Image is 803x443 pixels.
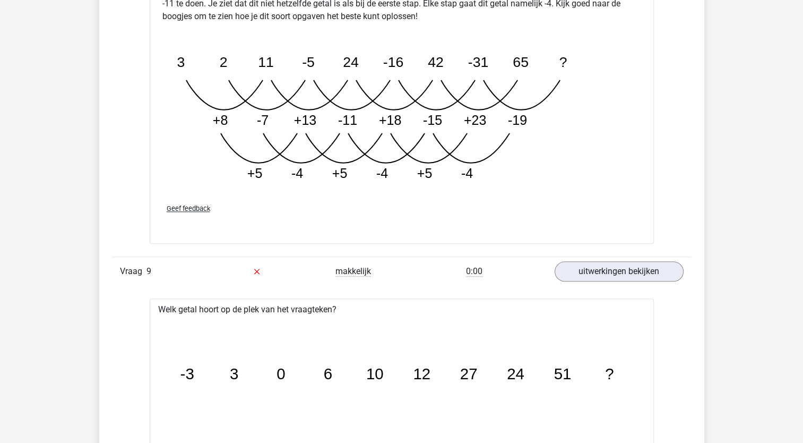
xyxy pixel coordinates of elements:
tspan: 10 [366,364,384,382]
tspan: -19 [507,113,526,127]
tspan: -16 [383,54,403,70]
tspan: +23 [463,113,486,127]
tspan: -4 [291,166,303,181]
tspan: -4 [376,166,387,181]
tspan: -31 [468,54,488,70]
tspan: ? [606,364,614,382]
tspan: -7 [256,113,268,127]
span: 0:00 [466,266,482,277]
tspan: 65 [513,54,529,70]
span: makkelijk [335,266,371,277]
tspan: -3 [180,364,194,382]
tspan: 42 [428,54,444,70]
tspan: 0 [277,364,285,382]
tspan: -4 [461,166,472,181]
tspan: 12 [413,364,431,382]
tspan: -11 [338,113,357,127]
tspan: -15 [422,113,442,127]
tspan: +5 [417,166,432,181]
tspan: 3 [230,364,238,382]
tspan: ? [559,54,567,70]
tspan: 24 [507,364,525,382]
a: uitwerkingen bekijken [555,261,684,282]
tspan: 24 [343,54,359,70]
span: 9 [146,266,151,276]
tspan: 3 [177,54,185,70]
tspan: 11 [258,54,274,70]
tspan: 6 [324,364,332,382]
span: Geef feedback [167,205,210,212]
tspan: +8 [212,113,228,127]
tspan: 27 [460,364,478,382]
tspan: -5 [302,54,315,70]
tspan: +5 [332,166,347,181]
tspan: +13 [293,113,316,127]
tspan: +18 [378,113,401,127]
tspan: 51 [555,364,572,382]
tspan: +5 [247,166,262,181]
span: Vraag [120,265,146,278]
tspan: 2 [219,54,227,70]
